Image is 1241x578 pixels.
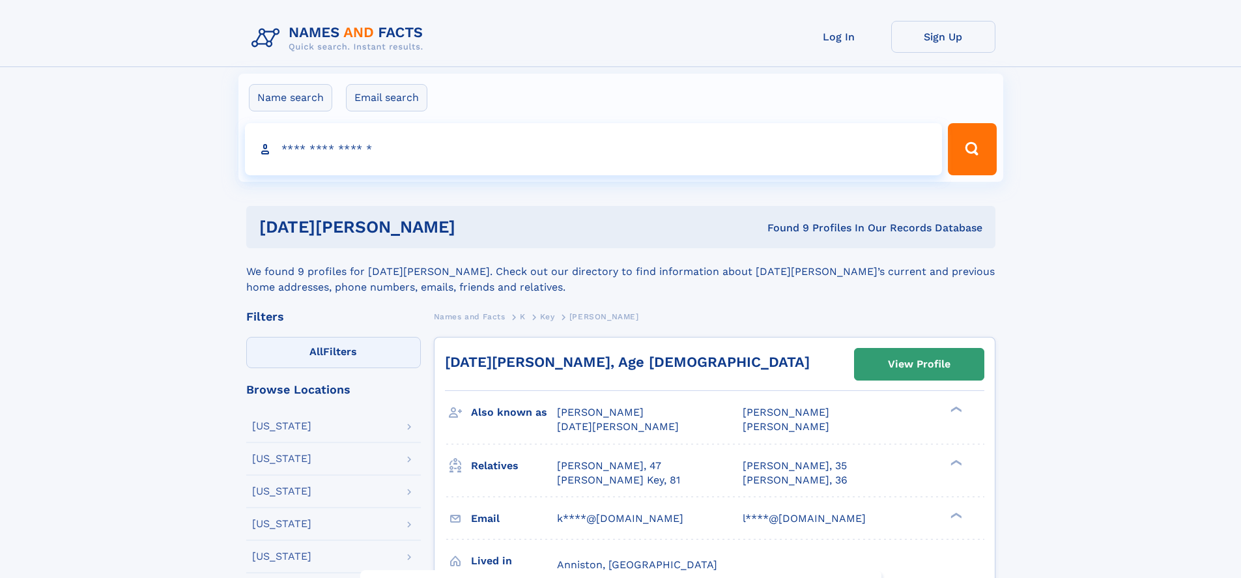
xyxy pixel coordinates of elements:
span: Anniston, [GEOGRAPHIC_DATA] [557,558,717,571]
label: Email search [346,84,427,111]
span: Key [540,312,554,321]
a: Log In [787,21,891,53]
span: [DATE][PERSON_NAME] [557,420,679,433]
a: [PERSON_NAME], 36 [743,473,848,487]
label: Filters [246,337,421,368]
a: Names and Facts [434,308,506,325]
span: [PERSON_NAME] [743,420,829,433]
h3: Also known as [471,401,557,424]
a: Sign Up [891,21,995,53]
h3: Relatives [471,455,557,477]
span: [PERSON_NAME] [557,406,644,418]
button: Search Button [948,123,996,175]
div: ❯ [947,405,963,414]
a: [PERSON_NAME] Key, 81 [557,473,680,487]
div: View Profile [888,349,950,379]
span: K [520,312,526,321]
a: [PERSON_NAME], 35 [743,459,847,473]
h3: Lived in [471,550,557,572]
div: [US_STATE] [252,421,311,431]
span: [PERSON_NAME] [569,312,639,321]
div: We found 9 profiles for [DATE][PERSON_NAME]. Check out our directory to find information about [D... [246,248,995,295]
div: ❯ [947,458,963,467]
div: Filters [246,311,421,323]
span: [PERSON_NAME] [743,406,829,418]
a: Key [540,308,554,325]
h3: Email [471,508,557,530]
a: View Profile [855,349,984,380]
div: [US_STATE] [252,519,311,529]
div: [US_STATE] [252,486,311,497]
input: search input [245,123,943,175]
a: [PERSON_NAME], 47 [557,459,661,473]
a: [DATE][PERSON_NAME], Age [DEMOGRAPHIC_DATA] [445,354,810,370]
div: ❯ [947,511,963,519]
div: Browse Locations [246,384,421,396]
div: [US_STATE] [252,551,311,562]
div: Found 9 Profiles In Our Records Database [611,221,982,235]
h1: [DATE][PERSON_NAME] [259,219,612,235]
label: Name search [249,84,332,111]
a: K [520,308,526,325]
div: [US_STATE] [252,454,311,464]
span: All [309,345,323,358]
img: Logo Names and Facts [246,21,434,56]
